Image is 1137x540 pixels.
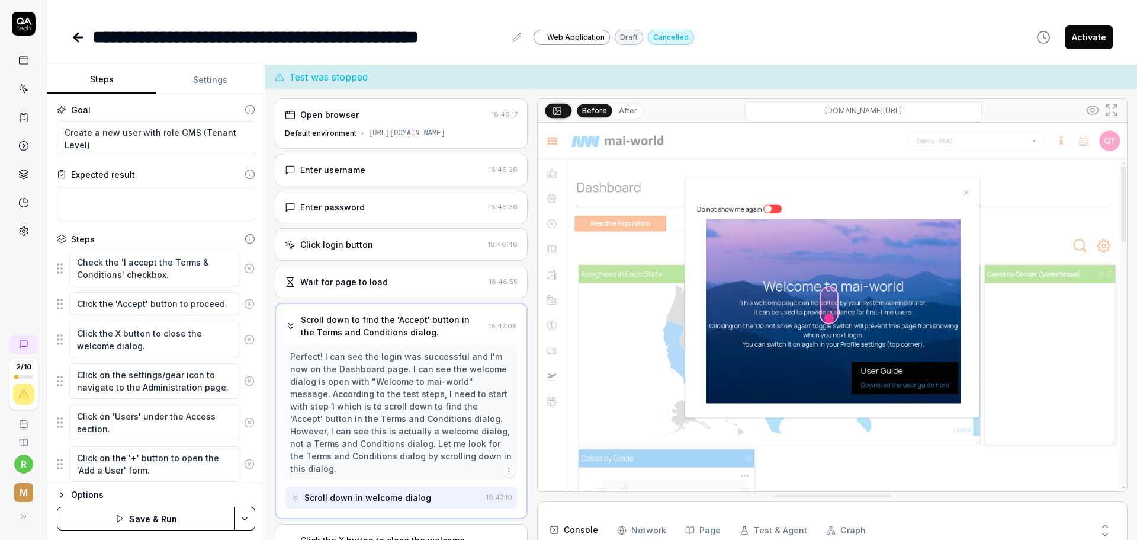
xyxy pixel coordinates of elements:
button: Remove step [239,452,259,476]
div: Suggestions [57,446,255,483]
div: Options [71,488,255,502]
time: 18:47:09 [489,322,517,330]
span: Test was stopped [289,70,368,84]
div: Enter password [300,201,365,213]
div: Scroll down to find the 'Accept' button in the Terms and Conditions dialog. [301,314,484,338]
span: M [14,483,33,502]
time: 18:46:26 [489,165,518,174]
div: Suggestions [57,404,255,441]
a: Book a call with us [5,410,42,429]
button: Remove step [239,411,259,434]
button: Remove step [239,328,259,352]
div: [URL][DOMAIN_NAME] [368,128,445,139]
time: 18:46:17 [492,110,518,119]
div: Suggestions [57,292,255,317]
a: Web Application [534,29,610,45]
button: Remove step [239,369,259,393]
span: Web Application [547,32,605,43]
div: Suggestions [57,363,255,400]
button: Open in full screen [1102,101,1121,120]
div: Cancelled [648,30,694,45]
div: Expected result [71,168,135,181]
button: Remove step [239,292,259,316]
div: Open browser [300,108,359,121]
div: Wait for page to load [300,276,388,288]
time: 18:46:46 [488,240,518,248]
div: Perfect! I can see the login was successful and I'm now on the Dashboard page. I can see the welc... [290,350,512,475]
div: Click login button [300,238,373,251]
a: New conversation [9,335,38,354]
button: View version history [1029,25,1058,49]
button: After [614,104,642,117]
div: Default environment [285,128,356,139]
time: 18:46:36 [489,203,518,211]
div: Suggestions [57,321,255,358]
a: Documentation [5,429,42,448]
div: Steps [71,233,95,245]
button: Remove step [239,257,259,280]
button: Options [57,488,255,502]
button: Before [577,104,612,117]
time: 18:47:10 [486,493,512,501]
button: Steps [47,66,156,94]
div: Draft [615,30,643,45]
div: Suggestions [57,250,255,287]
button: M [5,474,42,504]
button: Save & Run [57,507,235,531]
img: Screenshot [538,123,1127,491]
button: r [14,455,33,474]
button: Scroll down in welcome dialog18:47:10 [285,487,517,509]
span: 2 / 10 [16,363,31,370]
button: Show all interative elements [1083,101,1102,120]
div: Goal [71,104,91,116]
div: Enter username [300,164,365,176]
div: Scroll down in welcome dialog [304,491,431,504]
time: 18:46:55 [489,277,518,286]
button: Activate [1065,25,1113,49]
button: Settings [156,66,265,94]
